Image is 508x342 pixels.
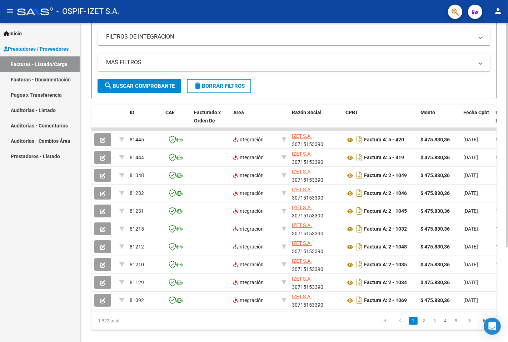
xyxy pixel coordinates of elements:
a: go to next page [463,317,476,325]
span: IZET S.A. [292,187,312,192]
span: CAE [165,110,175,115]
div: Open Intercom Messenger [484,318,501,335]
span: [DATE] [463,297,478,303]
span: 81212 [130,244,144,250]
span: Fecha Cpbt [463,110,489,115]
li: page 1 [408,315,419,327]
datatable-header-cell: Fecha Cpbt [460,105,493,136]
span: Integración [233,244,264,250]
div: 30715153390 [292,221,340,236]
datatable-header-cell: Razón Social [289,105,343,136]
mat-icon: delete [193,81,202,90]
span: 81348 [130,172,144,178]
span: Monto [420,110,435,115]
div: 30715153390 [292,168,340,183]
button: Borrar Filtros [187,79,251,93]
span: Integración [233,190,264,196]
span: [DATE] [463,280,478,285]
datatable-header-cell: Monto [418,105,460,136]
datatable-header-cell: CAE [163,105,191,136]
a: go to last page [478,317,492,325]
strong: $ 475.830,36 [420,137,450,142]
span: Integración [233,226,264,232]
i: Descargar documento [355,205,364,217]
li: page 3 [429,315,440,327]
span: 13 [495,190,501,196]
strong: Factura A: 5 - 419 [364,155,404,161]
span: Integración [233,208,264,214]
i: Descargar documento [355,295,364,306]
i: Descargar documento [355,259,364,270]
span: Inicio [4,30,22,37]
span: 5 [495,137,498,142]
div: 30715153390 [292,275,340,290]
span: 13 [495,280,501,285]
mat-icon: search [104,81,113,90]
strong: $ 475.830,36 [420,297,450,303]
span: 81215 [130,226,144,232]
span: CPBT [345,110,358,115]
a: go to previous page [393,317,407,325]
span: 81129 [130,280,144,285]
button: Buscar Comprobante [98,79,181,93]
div: 30715153390 [292,150,340,165]
span: Integración [233,262,264,267]
a: 2 [420,317,428,325]
a: 3 [430,317,439,325]
span: Razón Social [292,110,322,115]
i: Descargar documento [355,134,364,145]
a: 5 [452,317,460,325]
span: Integración [233,137,264,142]
a: go to first page [378,317,391,325]
a: 4 [441,317,450,325]
strong: $ 475.830,36 [420,208,450,214]
span: Prestadores / Proveedores [4,45,69,53]
strong: $ 475.830,36 [420,155,450,160]
span: [DATE] [463,155,478,160]
span: - OSPIF [56,4,84,19]
i: Descargar documento [355,223,364,235]
div: 30715153390 [292,132,340,147]
span: [DATE] [463,262,478,267]
span: [DATE] [463,226,478,232]
span: 13 [495,208,501,214]
span: 13 [495,172,501,178]
span: IZET S.A. [292,169,312,175]
div: 30715153390 [292,203,340,218]
strong: $ 475.830,36 [420,244,450,250]
strong: Factura A: 2 - 1045 [364,208,407,214]
datatable-header-cell: ID [127,105,163,136]
div: 30715153390 [292,293,340,308]
li: page 4 [440,315,451,327]
strong: Factura A: 2 - 1046 [364,191,407,196]
datatable-header-cell: Facturado x Orden De [191,105,230,136]
span: 81444 [130,155,144,160]
span: 81092 [130,297,144,303]
mat-icon: menu [6,7,14,15]
span: 81232 [130,190,144,196]
div: 1.522 total [91,312,171,330]
span: IZET S.A. [292,205,312,210]
strong: Factura A: 2 - 1035 [364,262,407,268]
mat-expansion-panel-header: MAS FILTROS [98,54,490,71]
div: 30715153390 [292,186,340,201]
span: [DATE] [463,244,478,250]
datatable-header-cell: Area [230,105,279,136]
span: 13 [495,262,501,267]
mat-expansion-panel-header: FILTROS DE INTEGRACION [98,28,490,45]
span: 81445 [130,137,144,142]
span: Integración [233,297,264,303]
span: Borrar Filtros [193,83,245,89]
span: Buscar Comprobante [104,83,175,89]
i: Descargar documento [355,152,364,163]
span: IZET S.A. [292,240,312,246]
strong: $ 475.830,36 [420,190,450,196]
span: [DATE] [463,137,478,142]
strong: Factura A: 2 - 1032 [364,226,407,232]
span: Integración [233,155,264,160]
strong: $ 475.830,36 [420,262,450,267]
li: page 2 [419,315,429,327]
datatable-header-cell: CPBT [343,105,418,136]
span: IZET S.A. [292,276,312,282]
span: 13 [495,297,501,303]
